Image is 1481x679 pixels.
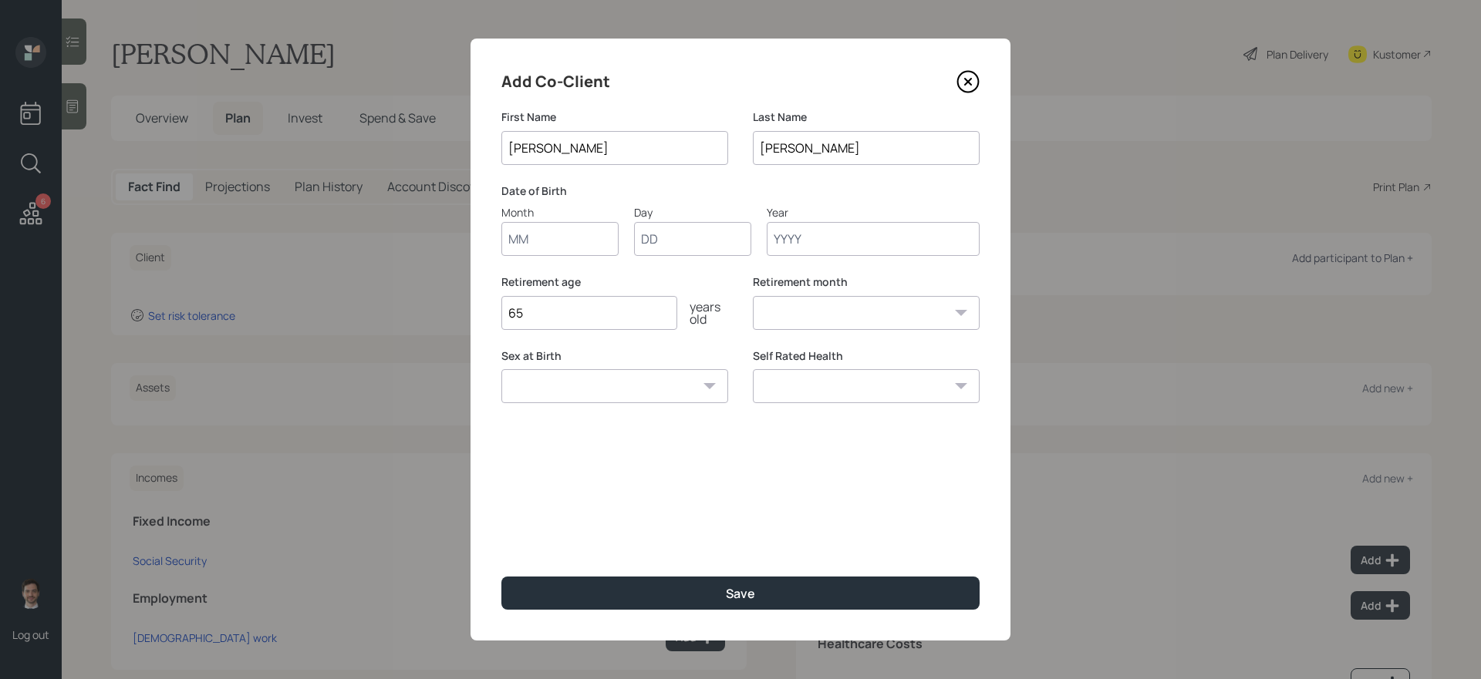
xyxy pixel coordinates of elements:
h4: Add Co-Client [501,69,610,94]
div: Year [767,204,980,220]
div: Day [634,204,751,220]
label: Self Rated Health [753,348,980,364]
input: Day [634,222,751,256]
label: Date of Birth [501,183,980,199]
div: Save [726,585,755,602]
div: years old [677,301,728,325]
label: Last Name [753,109,980,125]
button: Save [501,576,980,610]
label: First Name [501,109,728,125]
label: Sex at Birth [501,348,728,364]
input: Month [501,222,619,256]
input: Year [767,222,980,256]
div: Month [501,204,619,220]
label: Retirement month [753,274,980,290]
label: Retirement age [501,274,728,290]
